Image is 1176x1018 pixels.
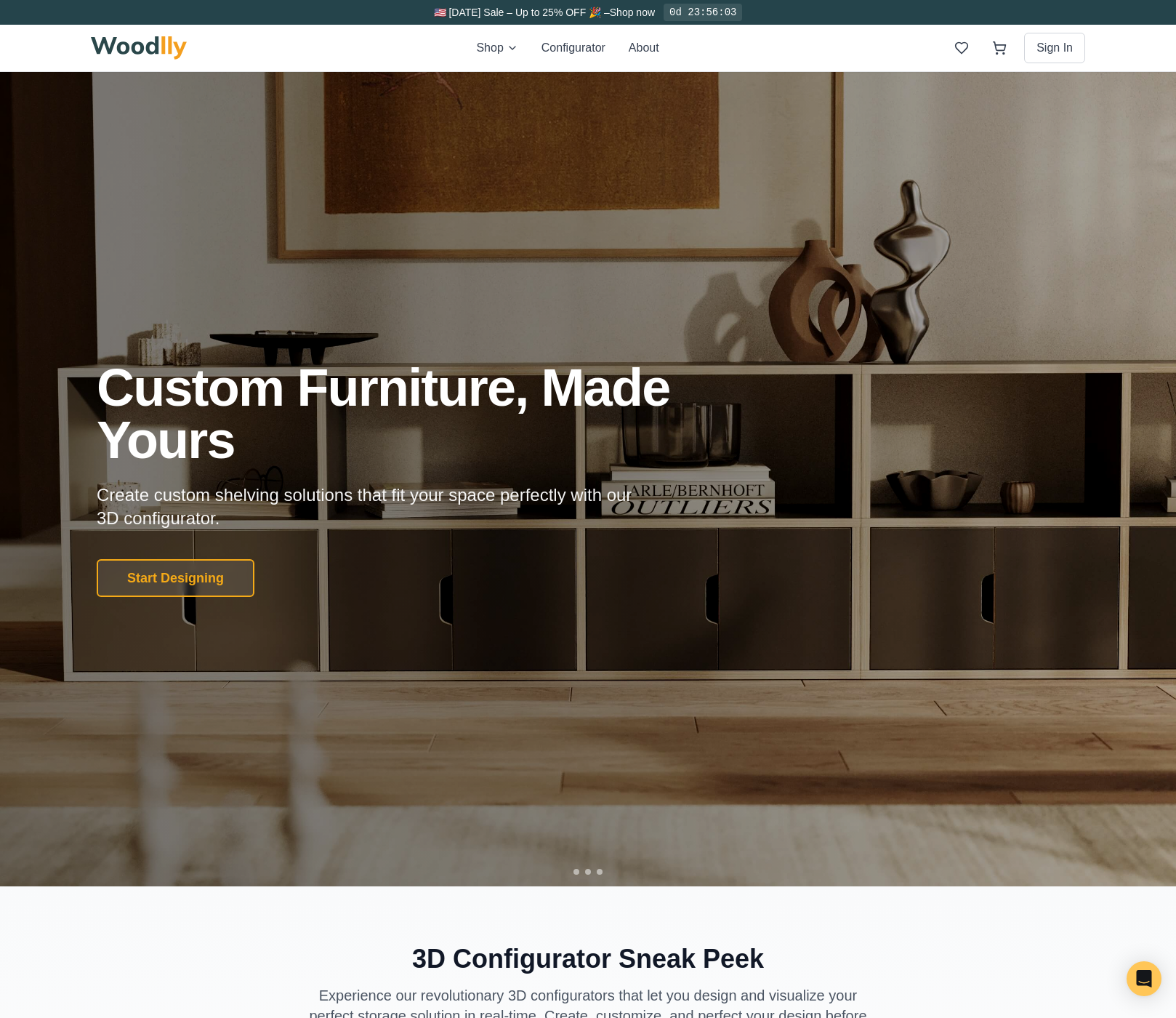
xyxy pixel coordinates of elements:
[664,4,742,21] div: 0d 23:56:03
[1127,961,1161,996] div: Open Intercom Messenger
[97,559,254,597] button: Start Designing
[91,945,1085,974] h2: 3D Configurator Sneak Peek
[97,484,655,530] p: Create custom shelving solutions that fit your space perfectly with our 3D configurator.
[91,36,187,60] img: Woodlly
[97,361,748,466] h1: Custom Furniture, Made Yours
[476,39,517,57] button: Shop
[434,7,610,18] span: 🇺🇸 [DATE] Sale – Up to 25% OFF 🎉 –
[629,39,659,57] button: About
[610,7,655,18] a: Shop now
[541,39,605,57] button: Configurator
[1024,33,1085,63] button: Sign In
